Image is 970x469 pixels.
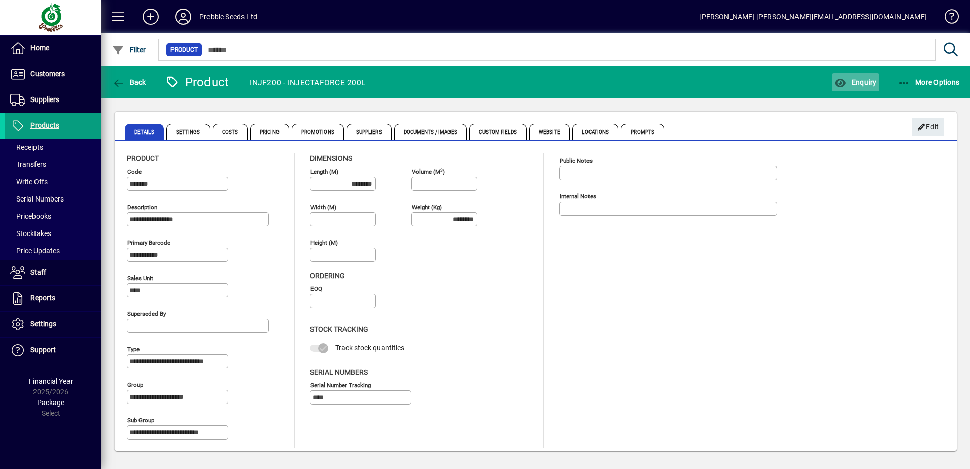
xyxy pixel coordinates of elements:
mat-label: Serial Number tracking [310,381,371,388]
button: Back [110,73,149,91]
span: Documents / Images [394,124,467,140]
div: INJF200 - INJECTAFORCE 200L [250,75,365,91]
button: Enquiry [832,73,879,91]
span: Ordering [310,272,345,280]
mat-label: Superseded by [127,310,166,317]
a: Support [5,338,101,363]
mat-label: Description [127,204,157,211]
mat-label: Length (m) [310,168,338,175]
sup: 3 [440,167,443,172]
a: Customers [5,61,101,87]
mat-label: Group [127,381,143,388]
span: Suppliers [30,95,59,104]
span: Stock Tracking [310,325,368,333]
span: Stocktakes [10,229,51,238]
span: Pricebooks [10,212,51,220]
mat-label: Public Notes [560,157,593,164]
mat-label: Height (m) [310,239,338,246]
div: [PERSON_NAME] [PERSON_NAME][EMAIL_ADDRESS][DOMAIN_NAME] [699,9,927,25]
a: Staff [5,260,101,285]
span: Pricing [250,124,289,140]
span: Write Offs [10,178,48,186]
mat-label: Code [127,168,142,175]
a: Write Offs [5,173,101,190]
a: Knowledge Base [937,2,957,35]
span: Costs [213,124,248,140]
span: Price Updates [10,247,60,255]
a: Settings [5,312,101,337]
span: Prompts [621,124,664,140]
mat-label: EOQ [310,285,322,292]
span: Suppliers [347,124,392,140]
span: Receipts [10,143,43,151]
span: Dimensions [310,154,352,162]
a: Transfers [5,156,101,173]
span: More Options [898,78,960,86]
span: Custom Fields [469,124,526,140]
span: Serial Numbers [10,195,64,203]
mat-label: Primary barcode [127,239,170,246]
a: Reports [5,286,101,311]
span: Track stock quantities [335,344,404,352]
mat-label: Type [127,346,140,353]
span: Transfers [10,160,46,169]
span: Locations [572,124,618,140]
a: Stocktakes [5,225,101,242]
button: Filter [110,41,149,59]
span: Settings [30,320,56,328]
button: Add [134,8,167,26]
span: Settings [166,124,210,140]
span: Package [37,398,64,407]
span: Filter [112,46,146,54]
span: Details [125,124,164,140]
span: Edit [917,119,939,136]
a: Home [5,36,101,61]
span: Products [30,121,59,129]
a: Suppliers [5,87,101,113]
span: Serial Numbers [310,368,368,376]
span: Financial Year [29,377,73,385]
span: Promotions [292,124,344,140]
span: Product [170,45,198,55]
button: Edit [912,118,944,136]
span: Reports [30,294,55,302]
span: Enquiry [834,78,876,86]
div: Product [165,74,229,90]
app-page-header-button: Back [101,73,157,91]
mat-label: Width (m) [310,204,336,211]
span: Home [30,44,49,52]
mat-label: Weight (Kg) [412,204,442,211]
a: Price Updates [5,242,101,259]
span: Staff [30,268,46,276]
span: Back [112,78,146,86]
div: Prebble Seeds Ltd [199,9,257,25]
a: Pricebooks [5,208,101,225]
mat-label: Volume (m ) [412,168,445,175]
mat-label: Internal Notes [560,193,596,200]
button: More Options [895,73,962,91]
mat-label: Sub group [127,417,154,424]
span: Website [529,124,570,140]
a: Receipts [5,139,101,156]
a: Serial Numbers [5,190,101,208]
button: Profile [167,8,199,26]
span: Customers [30,70,65,78]
mat-label: Sales unit [127,275,153,282]
span: Product [127,154,159,162]
span: Support [30,346,56,354]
